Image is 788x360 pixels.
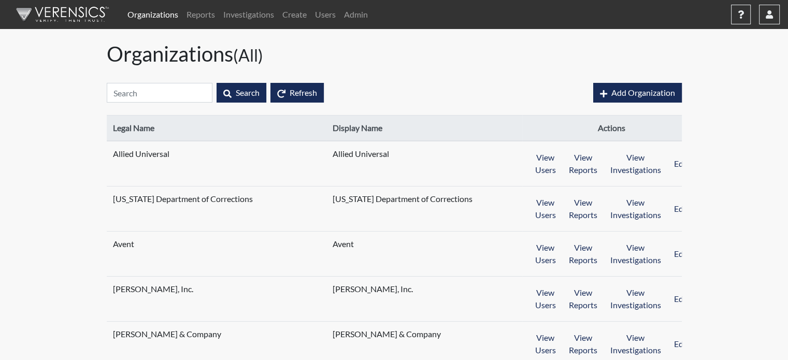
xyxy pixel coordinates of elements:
span: Search [236,88,260,97]
span: [US_STATE] Department of Corrections [113,193,253,205]
a: Organizations [123,4,182,25]
input: Search [107,83,212,103]
button: View Reports [562,238,604,270]
button: Edit [667,148,695,180]
span: [US_STATE] Department of Corrections [333,193,472,205]
button: Search [217,83,266,103]
span: Allied Universal [333,148,462,160]
span: Add Organization [611,88,675,97]
th: Legal Name [107,116,326,141]
span: [PERSON_NAME] & Company [113,328,242,340]
th: Display Name [326,116,522,141]
button: View Users [528,238,563,270]
button: View Reports [562,328,604,360]
button: View Users [528,193,563,225]
button: View Investigations [604,238,668,270]
a: Admin [340,4,372,25]
span: Avent [113,238,242,250]
th: Actions [522,116,701,141]
button: View Investigations [604,283,668,315]
button: Edit [667,283,695,315]
a: Users [311,4,340,25]
button: Edit [667,328,695,360]
button: View Users [528,148,563,180]
span: Refresh [290,88,317,97]
span: [PERSON_NAME] & Company [333,328,462,340]
button: View Investigations [604,328,668,360]
h1: Organizations [107,41,682,66]
a: Investigations [219,4,278,25]
button: Add Organization [593,83,682,103]
span: Avent [333,238,462,250]
button: View Reports [562,148,604,180]
a: Reports [182,4,219,25]
span: [PERSON_NAME], Inc. [113,283,242,295]
button: Refresh [270,83,324,103]
button: View Reports [562,283,604,315]
button: View Users [528,283,563,315]
button: View Users [528,328,563,360]
button: Edit [667,238,695,270]
button: View Reports [562,193,604,225]
button: View Investigations [604,193,668,225]
button: Edit [667,193,695,225]
button: View Investigations [604,148,668,180]
span: Allied Universal [113,148,242,160]
span: [PERSON_NAME], Inc. [333,283,462,295]
a: Create [278,4,311,25]
small: (All) [233,45,263,65]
